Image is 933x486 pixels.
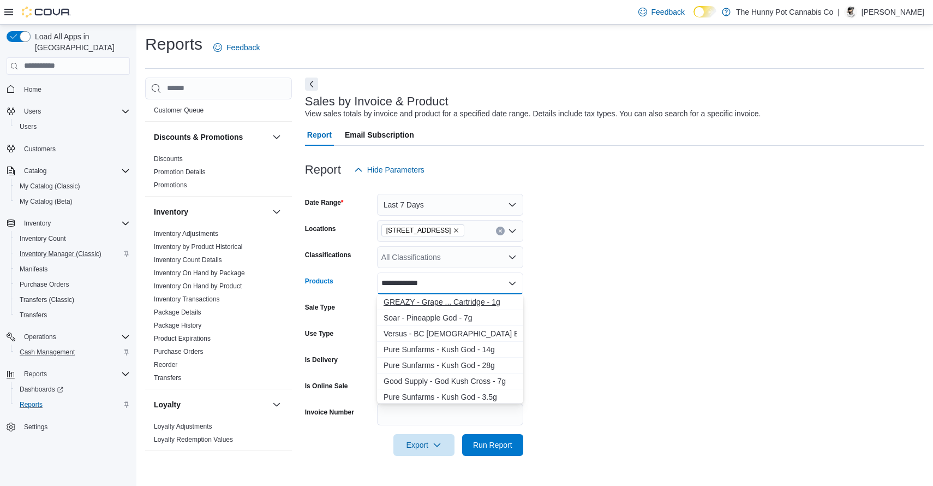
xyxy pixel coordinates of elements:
span: Purchase Orders [154,347,204,356]
span: Feedback [651,7,685,17]
span: Transfers (Classic) [20,295,74,304]
button: Inventory [20,217,55,230]
span: Manifests [20,265,47,274]
button: Settings [2,419,134,435]
a: Discounts [154,155,183,163]
a: Feedback [209,37,264,58]
button: Remove 4036 Confederation Pkwy from selection in this group [453,227,459,234]
a: Transfers [154,374,181,382]
label: Products [305,277,333,286]
a: Feedback [634,1,689,23]
span: My Catalog (Classic) [15,180,130,193]
span: Users [15,120,130,133]
div: Inventory [145,227,292,389]
div: Customer [145,104,292,121]
div: Jonathan Estrella [844,5,857,19]
span: Purchase Orders [15,278,130,291]
button: Open list of options [508,227,517,235]
h3: Sales by Invoice & Product [305,95,448,108]
a: Loyalty Redemption Values [154,436,233,443]
div: Discounts & Promotions [145,152,292,196]
a: Customer Queue [154,106,204,114]
div: Good Supply - God Kush Cross - 7g [384,376,517,387]
button: Reports [20,368,51,381]
span: Inventory On Hand by Product [154,282,242,291]
a: Reports [15,398,47,411]
label: Is Online Sale [305,382,348,390]
nav: Complex example [7,77,130,464]
span: Customer Queue [154,106,204,115]
span: Inventory [24,219,51,228]
span: My Catalog (Beta) [15,195,130,208]
div: Pure Sunfarms - Kush God - 14g [384,344,517,355]
span: Export [400,434,448,456]
button: Loyalty [154,399,268,410]
a: Package History [154,322,201,329]
span: Inventory [20,217,130,230]
span: Inventory Count [20,234,66,243]
a: Inventory Count [15,232,70,245]
button: My Catalog (Beta) [11,194,134,209]
button: Reports [2,366,134,382]
input: Dark Mode [693,6,716,17]
div: Versus - BC [DEMOGRAPHIC_DATA] Bud - 28g [384,328,517,339]
span: Transfers (Classic) [15,293,130,306]
button: Inventory Count [11,231,134,246]
a: Promotions [154,181,187,189]
span: Purchase Orders [20,280,69,289]
span: Reports [15,398,130,411]
span: Product Expirations [154,334,211,343]
button: Users [2,104,134,119]
a: Inventory Count Details [154,256,222,264]
button: OCM [154,461,268,472]
span: Operations [20,330,130,343]
span: Inventory Adjustments [154,229,218,238]
span: Package Details [154,308,201,317]
span: My Catalog (Beta) [20,197,73,206]
a: Cash Management [15,346,79,359]
button: Discounts & Promotions [270,131,283,144]
span: 4036 Confederation Pkwy [381,224,465,236]
span: Discounts [154,155,183,163]
p: [PERSON_NAME] [862,5,924,19]
span: Reorder [154,360,177,369]
span: Inventory Count [15,232,130,245]
button: Catalog [2,163,134,179]
a: Manifests [15,263,52,276]
span: Catalog [24,167,46,175]
label: Invoice Number [305,408,354,417]
a: Settings [20,420,52,434]
span: Customers [24,145,56,153]
a: My Catalog (Classic) [15,180,85,193]
span: Feedback [226,42,260,53]
button: Catalog [20,164,51,177]
span: Operations [24,333,56,341]
label: Sale Type [305,303,335,312]
button: Users [20,105,45,118]
button: Last 7 Days [377,194,523,216]
div: Pure Sunfarms - Kush God - 28g [384,360,517,371]
label: Use Type [305,329,333,338]
h3: Inventory [154,206,188,217]
button: Export [393,434,454,456]
span: Reports [20,400,43,409]
span: Inventory Transactions [154,295,220,304]
span: Transfers [15,309,130,322]
span: Manifests [15,263,130,276]
span: Cash Management [15,346,130,359]
a: Inventory On Hand by Package [154,269,245,277]
div: Pure Sunfarms - Kush God - 3.5g [384,392,517,402]
button: Customers [2,141,134,157]
a: Purchase Orders [15,278,74,291]
button: Close list of options [508,279,517,288]
span: Settings [24,423,47,431]
h3: Loyalty [154,399,181,410]
a: Transfers [15,309,51,322]
h1: Reports [145,33,202,55]
a: Home [20,83,46,96]
button: Transfers [11,307,134,323]
button: Manifests [11,262,134,277]
div: GREAZY - Grape ... Cartridge - 1g [384,297,517,307]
